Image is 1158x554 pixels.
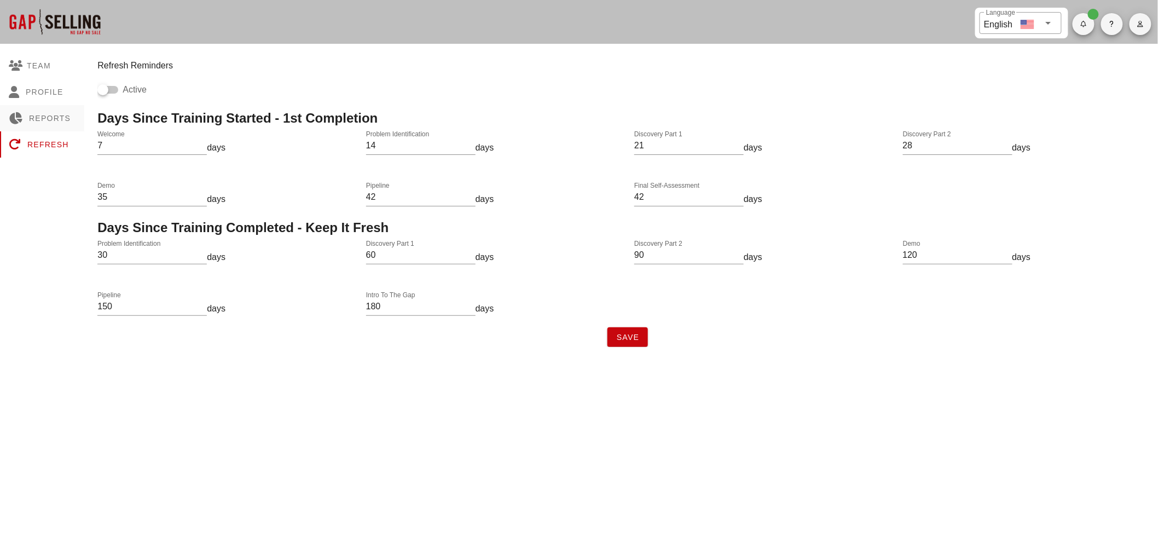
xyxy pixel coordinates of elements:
div: days [207,128,225,166]
label: Discovery Part 2 [634,240,682,248]
div: days [744,180,762,218]
label: Problem Identification [97,240,160,248]
h2: Days Since Training Started - 1st Completion [97,108,1158,128]
label: Discovery Part 2 [903,130,951,138]
label: Pipeline [97,291,121,299]
div: English [984,15,1012,31]
div: days [207,238,225,276]
span: Badge [1088,9,1099,20]
label: Demo [97,182,115,190]
div: Refresh Reminders [97,59,1158,72]
label: Intro To The Gap [366,291,415,299]
div: days [1012,128,1031,166]
div: days [207,289,225,327]
label: Language [986,9,1015,17]
div: days [207,180,225,218]
span: Save [616,333,640,342]
div: days [744,128,762,166]
label: Final Self-Assessment [634,182,699,190]
div: days [476,238,494,276]
div: days [476,289,494,327]
h2: Days Since Training Completed - Keep It Fresh [97,218,1158,238]
label: Pipeline [366,182,390,190]
div: days [744,238,762,276]
div: days [476,128,494,166]
label: Discovery Part 1 [366,240,414,248]
label: Welcome [97,130,125,138]
button: Save [607,327,649,347]
div: days [1012,238,1031,276]
label: Discovery Part 1 [634,130,682,138]
label: Active [123,84,621,95]
label: Demo [903,240,920,248]
label: Problem Identification [366,130,429,138]
div: LanguageEnglish [980,12,1062,34]
div: days [476,180,494,218]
